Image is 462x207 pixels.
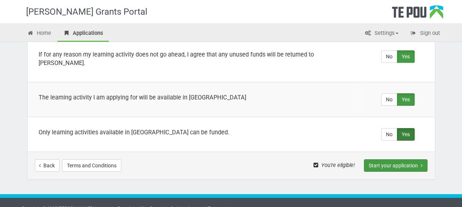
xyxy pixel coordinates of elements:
label: No [381,50,397,63]
label: No [381,93,397,106]
label: Yes [397,128,415,141]
button: Start your application [364,159,427,172]
div: Te Pou Logo [392,5,443,23]
button: Terms and Conditions [62,159,121,172]
label: Yes [397,93,415,106]
a: Sign out [405,26,445,42]
label: Yes [397,50,415,63]
span: You're eligible! [314,162,362,168]
div: The learning activity I am applying for will be available in [GEOGRAPHIC_DATA] [39,93,350,102]
a: Applications [57,26,109,42]
label: No [381,128,397,141]
div: Only learning activities available in [GEOGRAPHIC_DATA] can be funded. [39,128,350,137]
div: If for any reason my learning activity does not go ahead, I agree that any unused funds will be r... [39,50,350,67]
a: Back [35,159,60,172]
a: Settings [359,26,404,42]
a: Home [22,26,57,42]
